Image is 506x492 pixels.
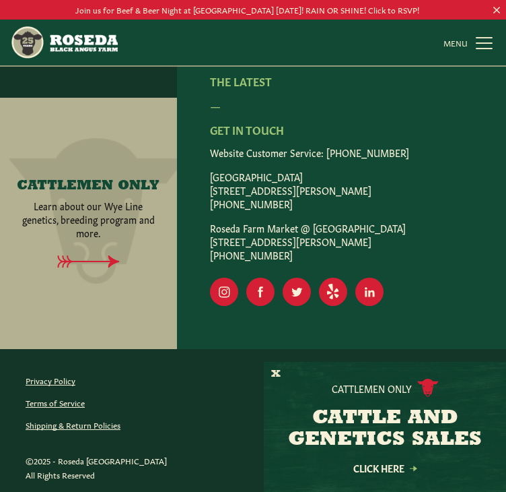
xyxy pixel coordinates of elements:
p: Learn about our Wye Line genetics, breeding program and more. [15,199,162,239]
a: Visit Our Twitter Page [283,278,311,306]
p: ©2025 - Roseda [GEOGRAPHIC_DATA] All Rights Reserved [26,454,481,482]
a: Terms of Service [26,397,85,408]
p: Join us for Beef & Beer Night at [GEOGRAPHIC_DATA] [DATE]! RAIN OR SHINE! Click to RSVP! [26,3,470,17]
a: Click Here [324,464,445,472]
p: Roseda Farm Market @ [GEOGRAPHIC_DATA] [STREET_ADDRESS][PERSON_NAME] [PHONE_NUMBER] [210,221,473,262]
a: CATTLEMEN ONLY Learn about our Wye Line genetics, breeding program and more. [15,179,162,239]
a: Visit Our Facebook Page [246,278,275,306]
div: — [210,97,473,113]
p: Cattlemen Only [332,381,412,395]
img: https://roseda.com/wp-content/uploads/2021/05/roseda-25-header.png [10,25,118,60]
a: Shipping & Return Policies [26,419,120,430]
button: X [271,367,281,381]
p: Website Customer Service: [PHONE_NUMBER] [210,146,473,159]
a: Visit Our Yelp Page [319,278,347,306]
nav: Main Navigation [10,20,496,65]
a: Visit Our Instagram Page [210,278,238,306]
span: MENU [443,36,468,50]
a: Privacy Policy [26,375,75,386]
a: The Latest [210,73,272,88]
h3: CATTLE AND GENETICS SALES [281,408,489,451]
img: cattle-icon.svg [417,379,439,397]
a: Visit Our LinkedIn Page [355,278,384,306]
p: [GEOGRAPHIC_DATA] [STREET_ADDRESS][PERSON_NAME] [PHONE_NUMBER] [210,170,473,210]
h4: CATTLEMEN ONLY [17,179,159,193]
